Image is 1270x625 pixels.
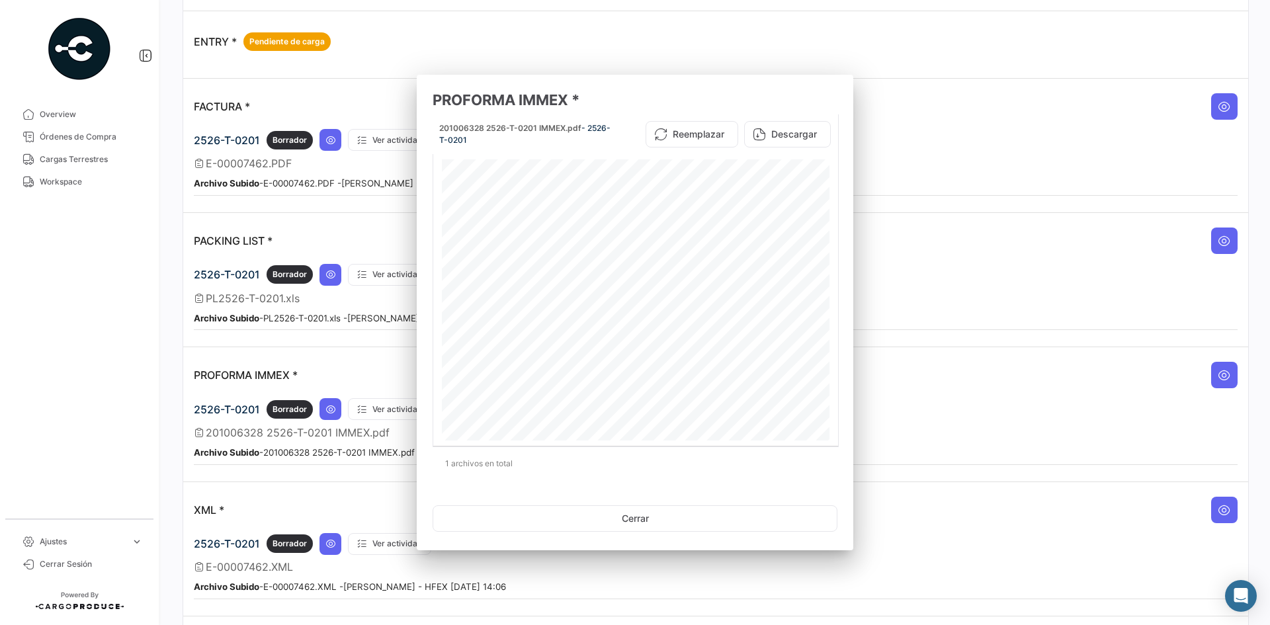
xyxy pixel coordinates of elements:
span: UN [507,402,513,406]
span: UMT [525,392,537,397]
span: FRACCION [580,384,609,390]
span: 0.36000 [728,402,742,406]
span: Borrador [273,538,307,550]
span: CAJAS DE CARTON CORRUGADO [654,402,721,406]
span: Borrador [273,403,307,415]
span: Borrador [273,269,307,280]
span: KG [562,402,568,406]
span: HOR9411237Z4 [480,276,534,282]
span: DUBLIN 2, [GEOGRAPHIC_DATA], IRL, C.P. [543,325,708,331]
span: MONTO [765,384,785,390]
span: E-00007462.PDF [206,157,292,170]
span: Col [GEOGRAPHIC_DATA][PERSON_NAME] 44500 [480,261,708,267]
span: HORTIFRUT, S.A. DE C.V. [480,239,663,253]
span: 9450,[STREET_ADDRESS], [543,354,651,360]
span: 3923100301 [580,427,602,431]
span: CLIENTE / (CLIENT): [470,310,524,315]
span: 4819100100 [580,402,602,406]
span: CANTIDAD [525,384,553,390]
span: Proforma [663,172,689,177]
span: Proforma [480,293,550,308]
span: CODIGO [617,384,640,390]
span: 2526-T-0201 [194,134,260,147]
span: UN [507,427,513,431]
span: Overview [40,108,143,120]
span: [GEOGRAPHIC_DATA], [GEOGRAPHIC_DATA], [GEOGRAPHIC_DATA]. [480,269,765,275]
span: REFERENCIA [663,181,700,187]
span: 6.720,00 [478,402,493,406]
small: - PL2526-T-0201.xls - [PERSON_NAME] - HFEX [DATE] 14:06 [194,313,510,323]
span: 201006328 [737,171,772,178]
span: 1370.880 [525,427,542,431]
h3: PROFORMA IMMEX * [433,91,837,109]
span: Workspace [40,176,143,188]
span: Ajustes [40,536,126,548]
span: Borrador [273,134,307,146]
span: UMC [470,392,482,397]
span: CANTIDAD [470,384,497,390]
span: 30000035 [470,317,501,323]
span: [STREET_ADDRESS][PERSON_NAME], [480,253,650,259]
div: Abrir Intercom Messenger [1225,580,1257,612]
span: [DATE] [737,189,766,196]
p: FACTURA * [194,100,250,113]
button: Ver actividad [348,129,431,151]
button: Descargar [744,121,831,147]
button: Reemplazar [646,121,738,147]
span: Cargas Terrestres [40,153,143,165]
span: 03-Vía Terrestre [470,370,536,376]
span: C.P. 33928, [GEOGRAPHIC_DATA],[US_EMPLOYER_IDENTIFICATION_NUMBER] [543,370,868,376]
b: Archivo Subido [194,447,259,458]
img: powered-by.png [46,16,112,82]
span: P.U. [728,384,739,390]
span: Pendiente de carga [249,36,325,48]
span: KG [562,427,568,431]
p: XML * [194,503,224,517]
span: HORTIFRUT LIMITED [562,309,636,315]
button: Ver actividad [348,264,431,286]
p: ENTRY * [194,32,331,51]
span: 2526-T-0201 [194,403,260,416]
b: Archivo Subido [194,313,259,323]
span: DESCRIPCION [654,384,693,390]
span: UMT [562,384,573,390]
span: EMBARCAR A / (SHIP TO): [470,347,538,353]
button: Ver actividad [348,398,431,420]
span: 2526-T-0201 [194,537,260,550]
span: Órdenes de Compra [40,131,143,143]
span: [GEOGRAPHIC_DATA] 2 6TH FLOOR, [543,317,666,323]
span: expand_more [131,536,143,548]
span: 201006328 2526-T-0201 IMMEX.pdf [439,123,581,133]
span: E-00007462.XML [206,560,293,573]
span: Cerrar Sesión [40,558,143,570]
span: PMCLA-0079 [617,427,642,431]
span: 4032.00 [765,427,779,431]
small: - E-00007462.XML - [PERSON_NAME] - HFEX [DATE] 14:06 [194,581,506,592]
span: FECHA: [663,190,685,196]
span: 201006328 2526-T-0201 IMMEX.pdf [206,426,390,439]
span: PMBOX-0136 [617,402,642,406]
span: PL2526-T-0201.xls [206,292,300,305]
span: 2419.20 [765,402,779,406]
b: Archivo Subido [194,178,259,188]
span: 80.640,00 [476,427,493,431]
span: HORTIFRUT IMPORTS, INC. [543,346,642,353]
p: PACKING LIST * [194,234,273,247]
span: 0059006313 [737,181,776,187]
button: Cerrar [433,505,837,532]
span: 2526-T-0201 [194,268,260,281]
span: ENVASES PLASTICOS DESCARTABLES0.05000 [654,427,745,431]
span: UMC [507,384,519,390]
button: Ver actividad [348,533,431,555]
b: Archivo Subido [194,581,259,592]
div: 1 archivos en total [433,447,837,480]
small: - E-00007462.PDF - [PERSON_NAME] - HFEX [DATE] 14:05 [194,178,504,188]
small: - 201006328 2526-T-0201 IMMEX.pdf - [PERSON_NAME] - HFEX [DATE] 14:06 [194,447,584,458]
span: [US_STATE], [GEOGRAPHIC_DATA], [US_STATE], [543,362,728,368]
span: D04 Y7R5 IE3885406WH [543,333,627,339]
p: PROFORMA IMMEX * [194,368,298,382]
span: 30000032 [470,354,501,360]
span: Z9 [470,362,478,368]
span: 2284.800 [525,402,542,406]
